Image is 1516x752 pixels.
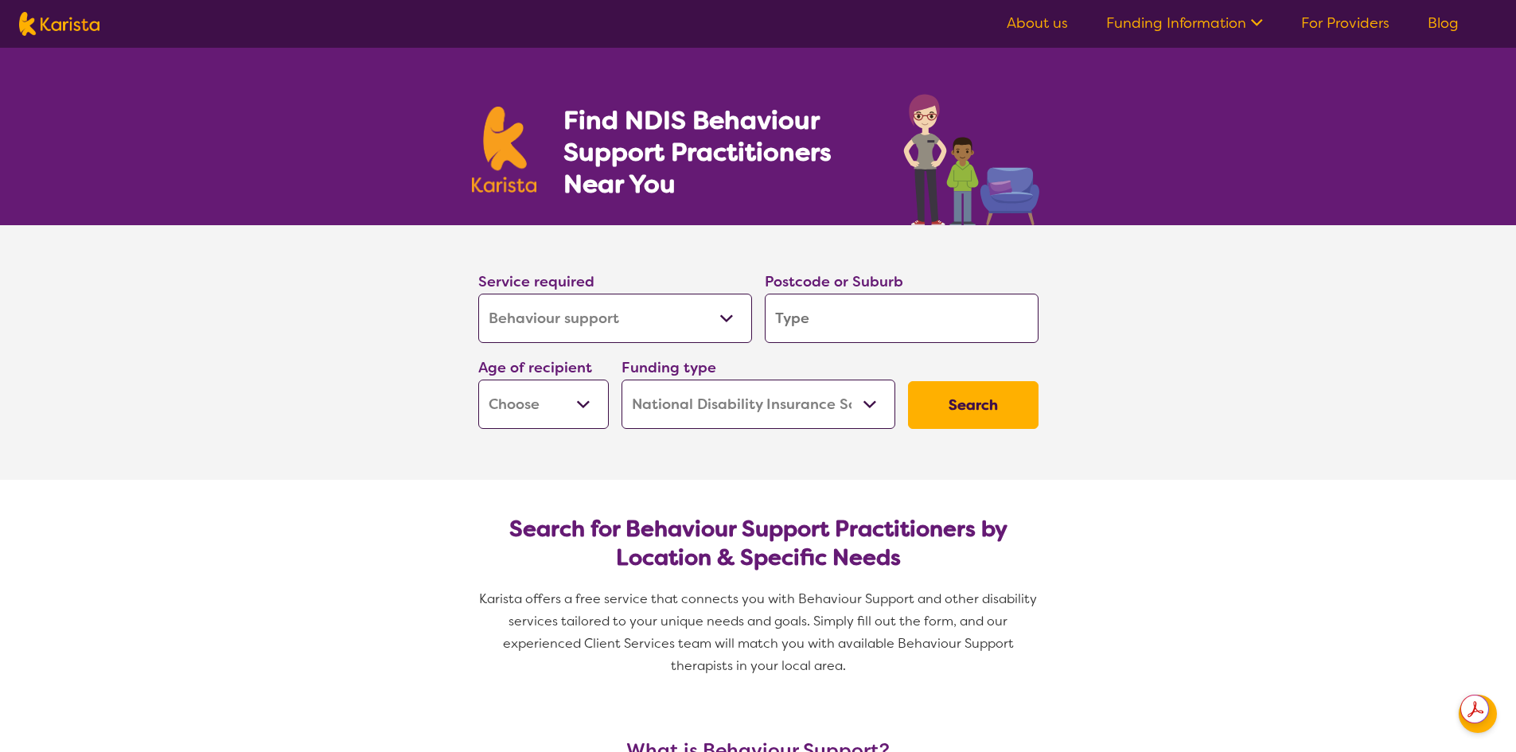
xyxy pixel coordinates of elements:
h2: Search for Behaviour Support Practitioners by Location & Specific Needs [491,515,1026,572]
a: Funding Information [1106,14,1263,33]
img: behaviour-support [899,86,1045,225]
input: Type [765,294,1039,343]
a: Blog [1428,14,1459,33]
button: Search [908,381,1039,429]
a: About us [1007,14,1068,33]
label: Postcode or Suburb [765,272,903,291]
label: Funding type [622,358,716,377]
p: Karista offers a free service that connects you with Behaviour Support and other disability servi... [472,588,1045,677]
img: Karista logo [19,12,99,36]
a: For Providers [1301,14,1389,33]
label: Age of recipient [478,358,592,377]
label: Service required [478,272,594,291]
img: Karista logo [472,107,537,193]
h1: Find NDIS Behaviour Support Practitioners Near You [563,104,871,200]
